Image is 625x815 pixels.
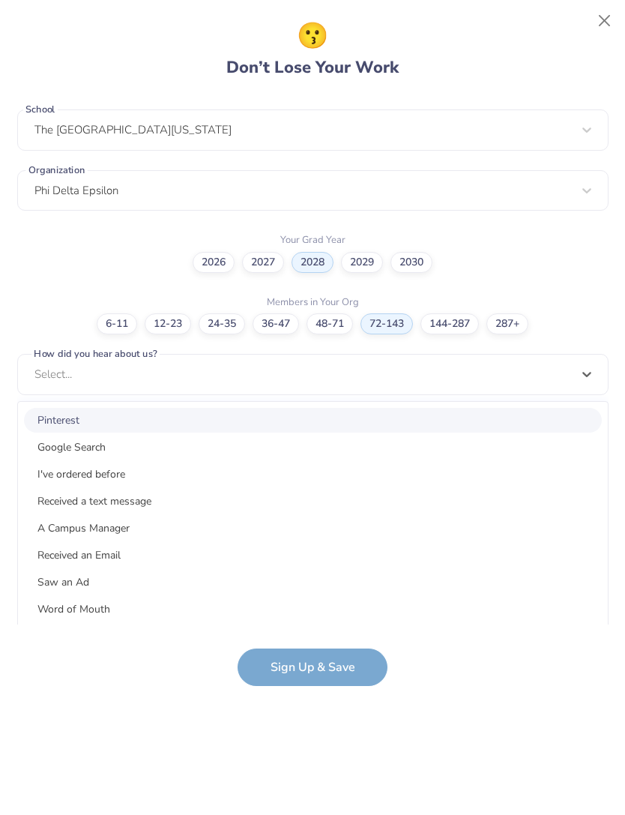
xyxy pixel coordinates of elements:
label: 48-71 [307,313,353,334]
div: Google Search [24,435,602,460]
label: How did you hear about us? [31,347,160,361]
div: Saw an Ad [24,570,602,595]
div: I've ordered before [24,462,602,487]
label: 2030 [390,252,432,273]
label: 2029 [341,252,383,273]
label: 12-23 [145,313,191,334]
label: 287+ [486,313,528,334]
span: 😗 [297,17,328,55]
div: Word of Mouth [24,597,602,622]
label: 2026 [193,252,235,273]
label: 24-35 [199,313,245,334]
label: Members in Your Org [267,295,359,310]
label: Your Grad Year [280,233,345,248]
label: 72-143 [360,313,413,334]
label: 2027 [242,252,284,273]
div: Don’t Lose Your Work [226,17,399,80]
div: A Campus Manager [24,516,602,541]
div: Pinterest [24,408,602,433]
div: Received an Email [24,543,602,568]
button: Close [591,7,619,35]
div: Received a text message [24,489,602,514]
label: School [23,103,58,117]
label: Organization [25,163,87,177]
label: 144-287 [420,313,479,334]
div: LinkedIn [24,624,602,649]
label: 36-47 [253,313,299,334]
label: 2028 [292,252,333,273]
label: 6-11 [97,313,137,334]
